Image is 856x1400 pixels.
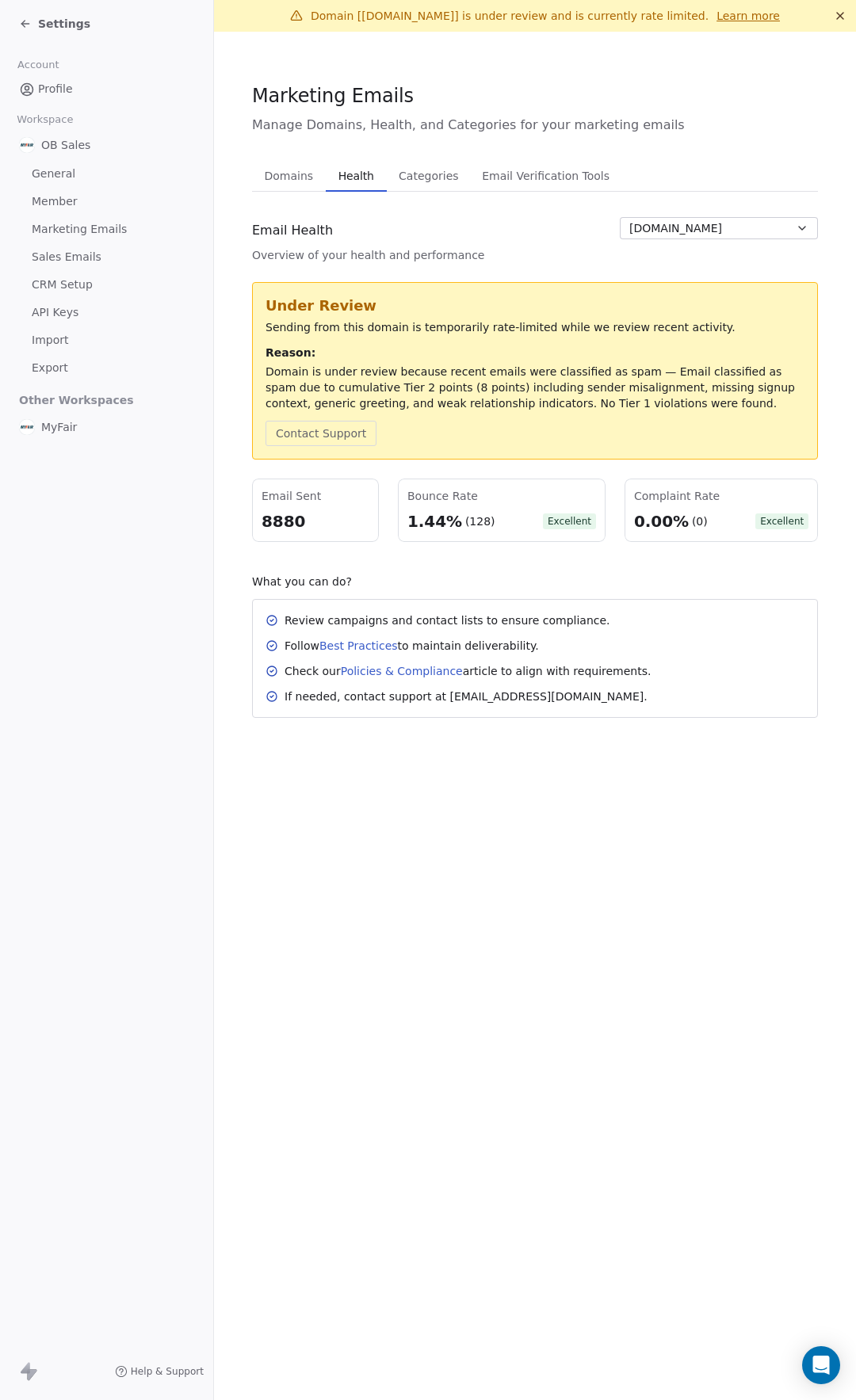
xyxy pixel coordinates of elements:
div: Open Intercom Messenger [802,1346,840,1384]
span: Sales Emails [32,249,101,265]
span: Domain [[DOMAIN_NAME]] is under review and is currently rate limited. [311,10,709,22]
div: If needed, contact support at [EMAIL_ADDRESS][DOMAIN_NAME]. [285,689,648,704]
button: Contact Support [266,421,376,446]
span: Other Workspaces [13,387,140,413]
div: 8880 [262,510,369,532]
span: Categories [392,165,464,187]
div: (128) [465,513,495,529]
span: General [32,166,75,182]
a: Policies & Compliance [341,665,463,677]
a: Learn more [717,8,780,24]
span: Email Health [252,221,333,240]
span: Excellent [755,513,808,529]
a: API Keys [13,299,201,326]
span: CRM Setup [32,277,93,293]
span: Excellent [543,513,596,529]
a: Import [13,327,201,353]
span: Help & Support [131,1365,204,1378]
a: Member [13,189,201,215]
span: Profile [38,81,73,97]
a: Help & Support [115,1365,204,1378]
span: OB Sales [41,137,90,153]
a: Settings [19,16,90,32]
span: Health [332,165,380,187]
div: (0) [692,513,708,529]
span: API Keys [32,304,78,321]
div: 1.44% [407,510,462,532]
span: [DOMAIN_NAME] [629,220,722,237]
a: General [13,161,201,187]
span: Import [32,332,68,349]
span: Marketing Emails [252,84,414,108]
span: Domains [258,165,320,187]
a: Marketing Emails [13,216,201,242]
span: Settings [38,16,90,32]
div: Complaint Rate [634,488,808,504]
div: Sending from this domain is temporarily rate-limited while we review recent activity. [266,319,804,335]
div: Reason: [266,345,804,360]
div: Under Review [266,296,804,316]
a: Export [13,355,201,381]
img: %C3%AC%C2%9B%C2%90%C3%AD%C2%98%C2%95%20%C3%AB%C2%A1%C2%9C%C3%AA%C2%B3%C2%A0(white+round).png [19,137,35,153]
div: Bounce Rate [407,488,596,504]
div: Domain is under review because recent emails were classified as spam — Email classified as spam d... [266,364,804,411]
div: Email Sent [262,488,369,504]
span: Overview of your health and performance [252,247,484,263]
span: Export [32,360,68,376]
span: Marketing Emails [32,221,127,238]
div: 0.00% [634,510,689,532]
span: Workspace [10,108,80,132]
div: Check our article to align with requirements. [285,663,651,679]
span: Manage Domains, Health, and Categories for your marketing emails [252,116,818,135]
div: What you can do? [252,574,818,589]
span: MyFair [41,419,77,435]
span: Email Verification Tools [476,165,616,187]
span: Account [10,53,66,77]
div: Follow to maintain deliverability. [285,638,539,654]
a: CRM Setup [13,272,201,298]
span: Member [32,193,78,210]
a: Sales Emails [13,244,201,270]
a: Profile [13,76,201,102]
img: %C3%AC%C2%9B%C2%90%C3%AD%C2%98%C2%95%20%C3%AB%C2%A1%C2%9C%C3%AA%C2%B3%C2%A0(white+round).png [19,419,35,435]
a: Best Practices [319,639,398,652]
div: Review campaigns and contact lists to ensure compliance. [285,612,610,628]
